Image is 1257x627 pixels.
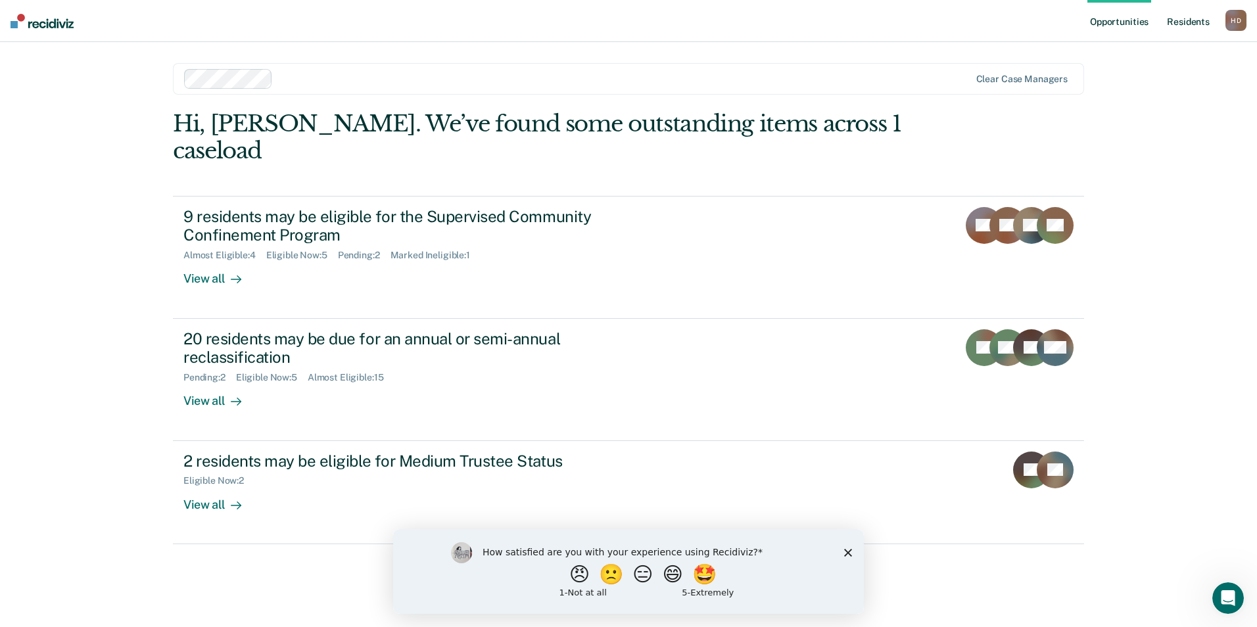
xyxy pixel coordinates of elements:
[183,261,257,287] div: View all
[236,372,308,383] div: Eligible Now : 5
[183,329,645,367] div: 20 residents may be due for an annual or semi-annual reclassification
[1212,582,1244,614] iframe: Intercom live chat
[173,110,902,164] div: Hi, [PERSON_NAME]. We’ve found some outstanding items across 1 caseload
[183,250,266,261] div: Almost Eligible : 4
[183,452,645,471] div: 2 residents may be eligible for Medium Trustee Status
[338,250,391,261] div: Pending : 2
[393,529,864,614] iframe: Survey by Kim from Recidiviz
[1225,10,1246,31] button: HD
[11,14,74,28] img: Recidiviz
[308,372,394,383] div: Almost Eligible : 15
[976,74,1068,85] div: Clear case managers
[183,207,645,245] div: 9 residents may be eligible for the Supervised Community Confinement Program
[173,196,1084,319] a: 9 residents may be eligible for the Supervised Community Confinement ProgramAlmost Eligible:4Elig...
[173,441,1084,544] a: 2 residents may be eligible for Medium Trustee StatusEligible Now:2View all
[183,372,236,383] div: Pending : 2
[266,250,338,261] div: Eligible Now : 5
[391,250,481,261] div: Marked Ineligible : 1
[1225,10,1246,31] div: H D
[183,486,257,512] div: View all
[183,383,257,409] div: View all
[183,475,254,486] div: Eligible Now : 2
[173,319,1084,441] a: 20 residents may be due for an annual or semi-annual reclassificationPending:2Eligible Now:5Almos...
